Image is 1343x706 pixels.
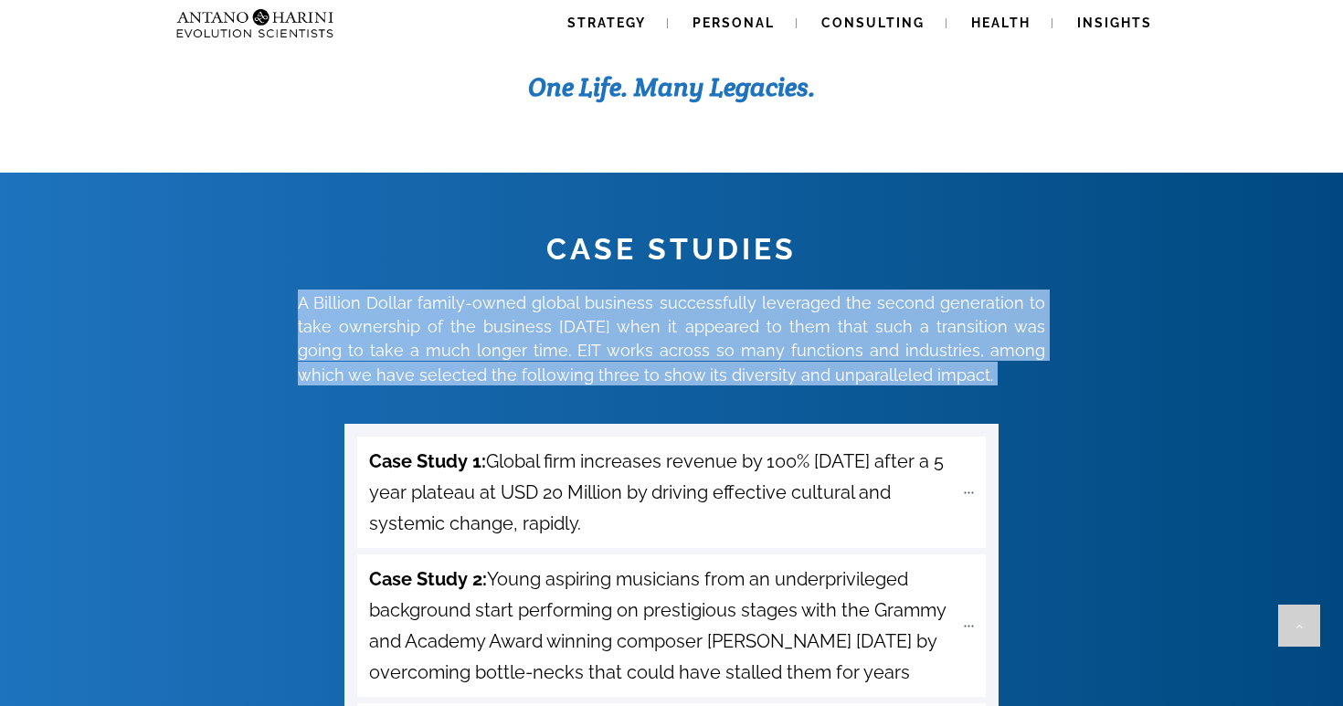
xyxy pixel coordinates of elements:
h1: CASE STUDIES [298,230,1045,269]
strong: Case Study 1: [369,450,486,472]
b: One Life. Many Legacies. [528,70,816,103]
span: Consulting [821,16,925,30]
strong: Case Study 2: [369,568,487,590]
span: Personal [693,16,775,30]
span: Strategy [567,16,646,30]
span: A Billion Dollar family-owned global business successfully leveraged the second generation to tak... [298,293,1045,385]
span: Young aspiring musicians from an underprivileged background start performing on prestigious stage... [369,564,954,688]
span: Health [971,16,1031,30]
span: Insights [1077,16,1152,30]
span: Global firm increases revenue by 100% [DATE] after a 5 year plateau at USD 20 Million by driving ... [369,446,954,539]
